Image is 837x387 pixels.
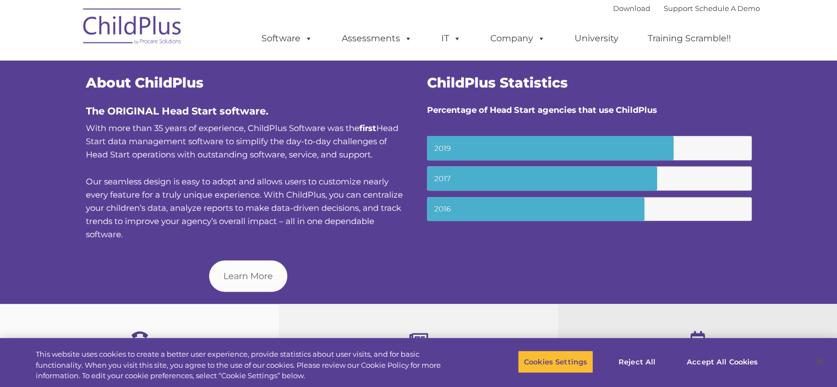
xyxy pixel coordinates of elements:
[681,350,764,373] button: Accept All Cookies
[86,105,269,117] span: The ORIGINAL Head Start software.
[603,350,671,373] button: Reject All
[250,28,324,50] a: Software
[86,123,398,160] span: With more than 35 years of experience, ChildPlus Software was the Head Start data management soft...
[427,105,657,115] strong: Percentage of Head Start agencies that use ChildPlus
[613,4,650,13] a: Download
[807,350,831,374] button: Close
[427,136,752,160] small: 2019
[78,1,188,56] img: ChildPlus by Procare Solutions
[36,349,461,381] div: This website uses cookies to create a better user experience, provide statistics about user visit...
[518,350,593,373] button: Cookies Settings
[430,28,472,50] a: IT
[331,28,423,50] a: Assessments
[613,4,760,13] font: |
[564,28,630,50] a: University
[427,166,752,190] small: 2017
[479,28,556,50] a: Company
[86,176,403,239] span: Our seamless design is easy to adopt and allows users to customize nearly every feature for a tru...
[637,28,742,50] a: Training Scramble!!
[209,260,287,292] a: Learn More
[695,4,760,13] a: Schedule A Demo
[427,197,752,221] small: 2016
[427,74,568,91] span: ChildPlus Statistics
[359,123,376,133] b: first
[86,74,204,91] span: About ChildPlus
[664,4,693,13] a: Support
